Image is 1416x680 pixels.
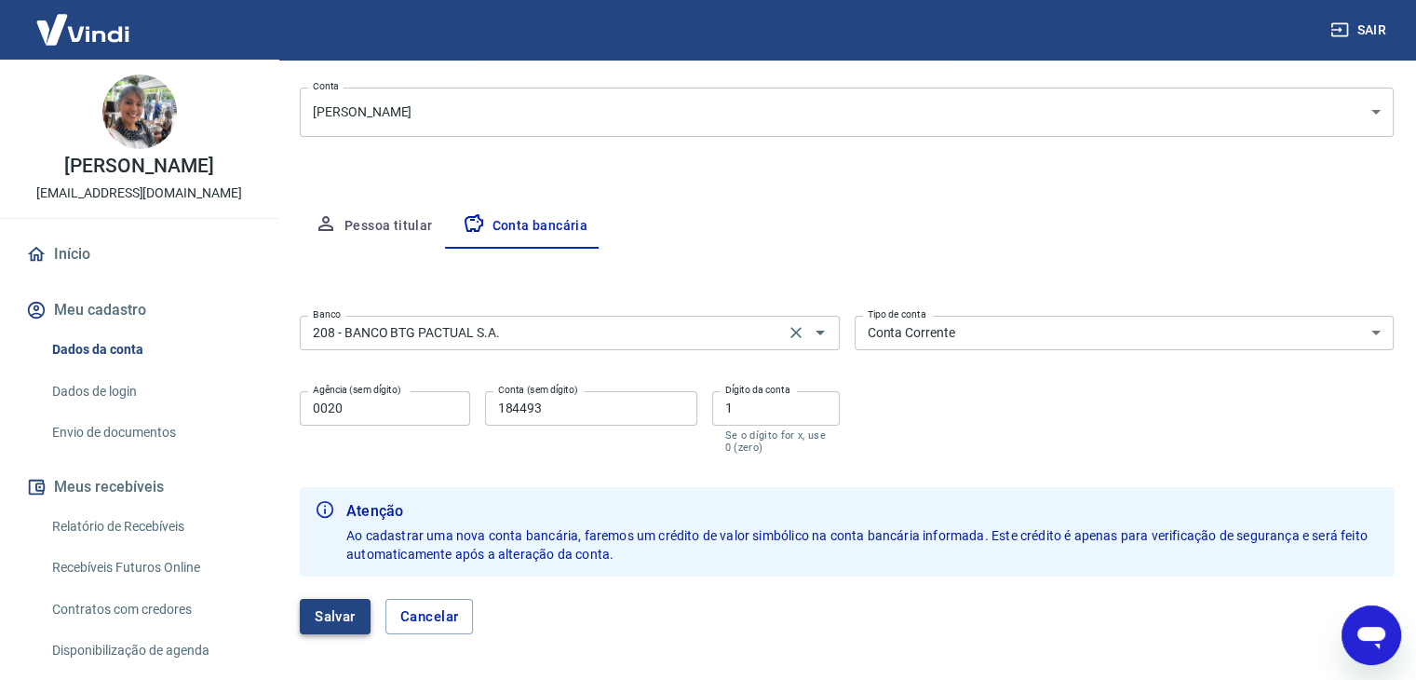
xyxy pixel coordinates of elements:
[725,429,827,454] p: Se o dígito for x, use 0 (zero)
[313,79,339,93] label: Conta
[22,1,143,58] img: Vindi
[385,599,474,634] button: Cancelar
[725,383,790,397] label: Dígito da conta
[1342,605,1401,665] iframe: Botão para abrir a janela de mensagens
[868,307,926,321] label: Tipo de conta
[45,508,256,546] a: Relatório de Recebíveis
[783,320,809,346] button: Clear
[22,234,256,275] a: Início
[346,500,1379,523] b: Atenção
[807,320,833,346] button: Abrir
[45,549,256,587] a: Recebíveis Futuros Online
[45,632,256,670] a: Disponibilização de agenda
[36,184,242,203] p: [EMAIL_ADDRESS][DOMAIN_NAME]
[45,414,256,452] a: Envio de documentos
[45,373,256,411] a: Dados de login
[22,467,256,508] button: Meus recebíveis
[448,204,603,249] button: Conta bancária
[45,591,256,629] a: Contratos com credores
[498,383,578,397] label: Conta (sem dígito)
[300,88,1394,137] div: [PERSON_NAME]
[22,290,256,331] button: Meu cadastro
[64,156,213,176] p: [PERSON_NAME]
[346,528,1370,562] span: Ao cadastrar uma nova conta bancária, faremos um crédito de valor simbólico na conta bancária inf...
[102,75,177,149] img: 1e05de29-8778-4c5c-aed9-9184701ba8da.jpeg
[300,204,448,249] button: Pessoa titular
[313,383,401,397] label: Agência (sem dígito)
[45,331,256,369] a: Dados da conta
[1327,13,1394,48] button: Sair
[313,307,341,321] label: Banco
[300,599,371,634] button: Salvar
